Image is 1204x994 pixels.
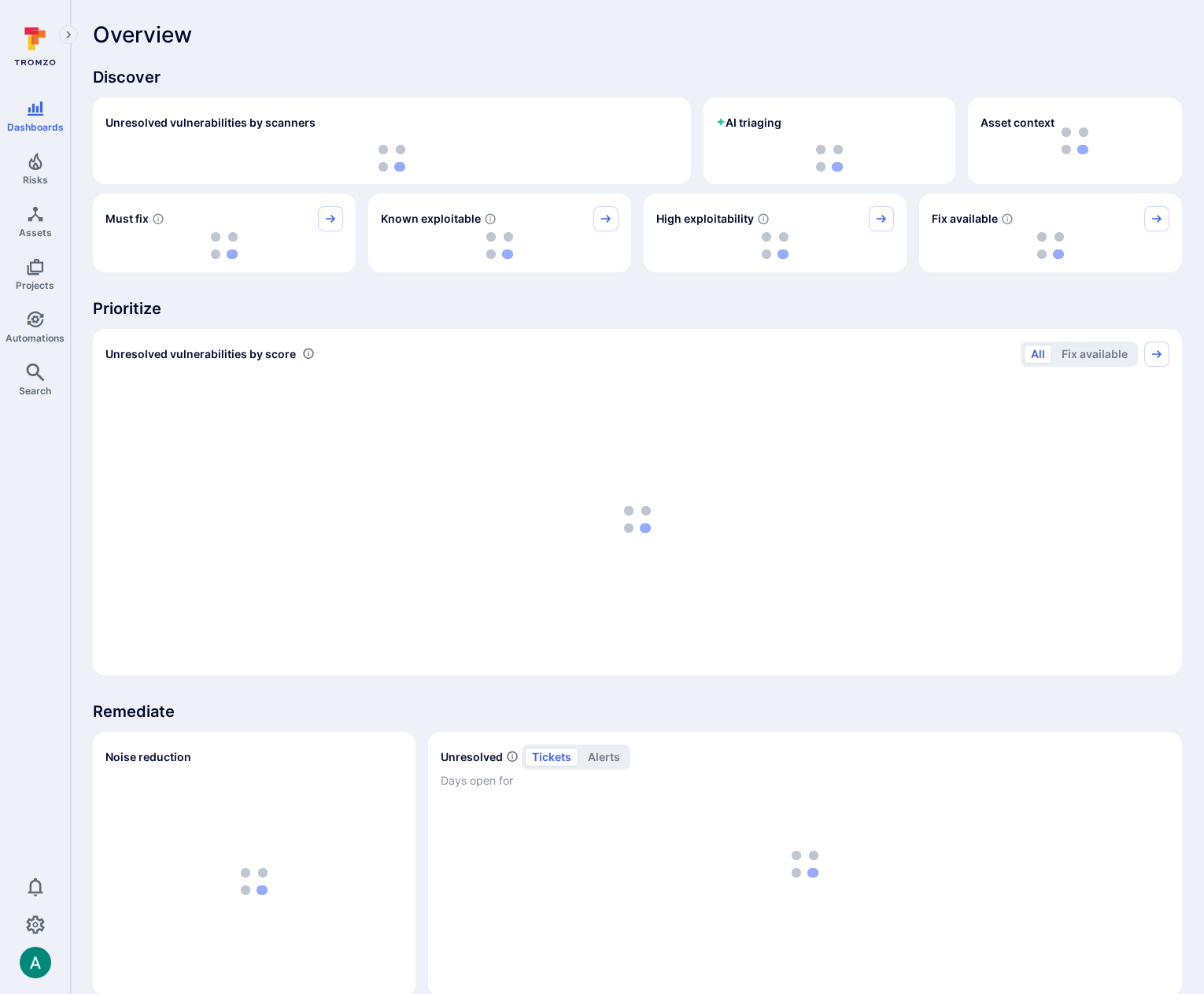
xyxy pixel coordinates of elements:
span: Discover [93,66,1182,88]
span: Fix available [932,211,998,227]
span: Overview [93,22,192,47]
div: Number of vulnerabilities in status 'Open' 'Triaged' and 'In process' grouped by score [302,345,315,362]
img: Loading... [379,145,405,172]
img: Loading... [624,506,651,533]
div: loading spinner [105,779,403,984]
span: High exploitability [656,211,754,227]
span: Must fix [105,211,149,227]
button: alerts [581,748,627,767]
h2: AI triaging [716,115,781,131]
button: Fix available [1054,345,1135,364]
span: Remediate [93,700,1182,722]
div: loading spinner [105,231,343,260]
div: loading spinner [381,231,619,260]
div: Fix available [919,194,1182,272]
span: Noise reduction [105,750,191,763]
div: loading spinner [932,231,1169,260]
span: Asset context [981,115,1054,131]
svg: Vulnerabilities with fix available [1001,212,1014,225]
div: Known exploitable [368,194,631,272]
i: Expand navigation menu [63,28,74,42]
h2: Unresolved [441,749,503,765]
span: Assets [19,227,52,238]
div: Arjan Dehar [20,947,51,978]
div: loading spinner [105,145,678,172]
img: ACg8ocLSa5mPYBaXNx3eFu_EmspyJX0laNWN7cXOFirfQ7srZveEpg=s96-c [20,947,51,978]
div: High exploitability [644,194,907,272]
img: Loading... [486,232,513,259]
span: Known exploitable [381,211,481,227]
div: loading spinner [656,231,894,260]
div: Must fix [93,194,356,272]
img: Loading... [211,232,238,259]
span: Number of unresolved items by priority and days open [506,748,519,765]
span: Unresolved vulnerabilities by score [105,346,296,362]
button: Expand navigation menu [59,25,78,44]
img: Loading... [1037,232,1064,259]
h2: Unresolved vulnerabilities by scanners [105,115,316,131]
span: Automations [6,332,65,344]
button: tickets [525,748,578,767]
svg: Risk score >=40 , missed SLA [152,212,164,225]
span: Days open for [441,773,1169,789]
span: Search [19,385,51,397]
svg: Confirmed exploitable by KEV [484,212,497,225]
span: Risks [23,174,48,186]
button: All [1024,345,1052,364]
span: Projects [16,279,54,291]
div: loading spinner [105,376,1169,663]
img: Loading... [762,232,789,259]
div: loading spinner [716,145,943,172]
svg: EPSS score ≥ 0.7 [757,212,770,225]
span: Prioritize [93,297,1182,320]
span: Dashboards [7,121,64,133]
img: Loading... [816,145,843,172]
img: Loading... [241,868,268,895]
